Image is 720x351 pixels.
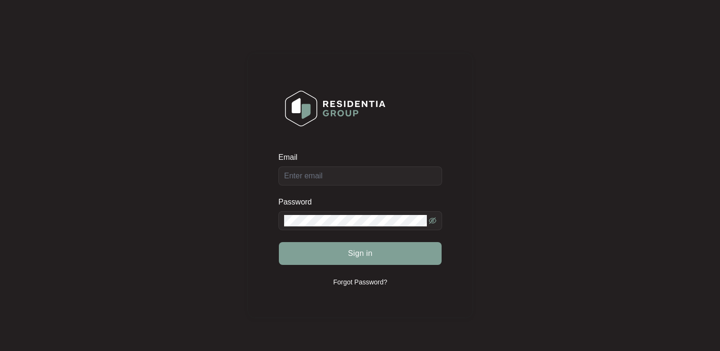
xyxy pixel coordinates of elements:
[278,197,319,207] label: Password
[278,166,442,185] input: Email
[348,248,373,259] span: Sign in
[279,84,392,133] img: Login Logo
[284,215,427,226] input: Password
[333,277,387,287] p: Forgot Password?
[279,242,442,265] button: Sign in
[429,217,436,224] span: eye-invisible
[278,153,304,162] label: Email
